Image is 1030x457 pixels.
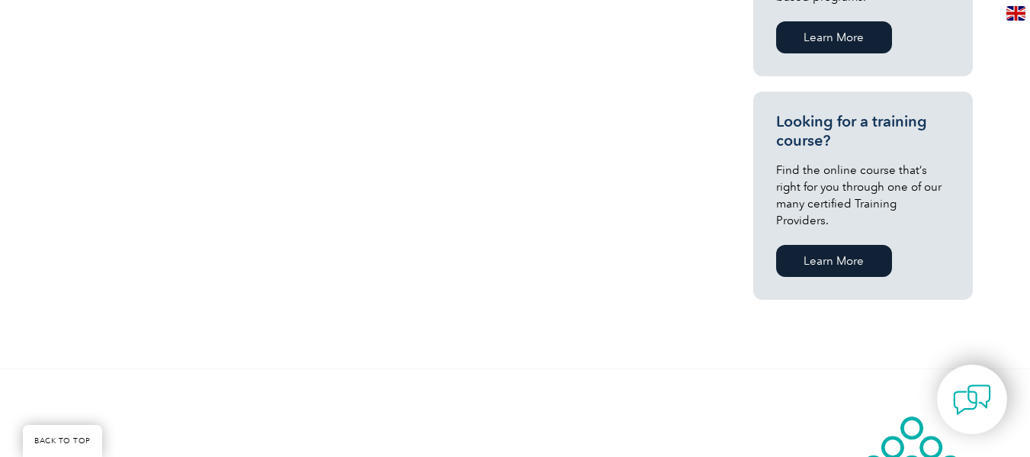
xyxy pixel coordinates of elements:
a: BACK TO TOP [23,425,102,457]
a: Learn More [776,245,892,277]
img: contact-chat.png [953,381,991,419]
h3: Looking for a training course? [776,112,950,150]
img: en [1006,6,1025,21]
p: Find the online course that’s right for you through one of our many certified Training Providers. [776,162,950,229]
a: Learn More [776,21,892,53]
